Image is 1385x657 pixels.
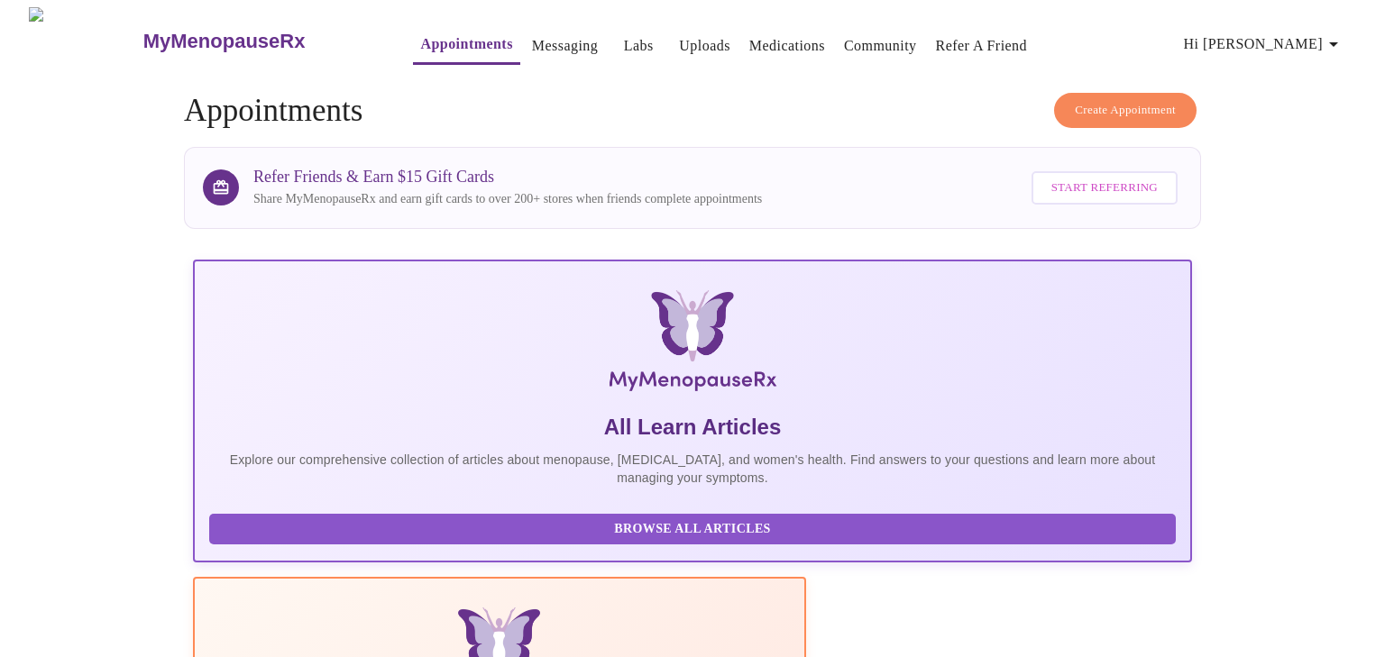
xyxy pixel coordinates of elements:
[742,28,832,64] button: Medications
[679,33,730,59] a: Uploads
[227,518,1158,541] span: Browse All Articles
[184,93,1201,129] h4: Appointments
[525,28,605,64] button: Messaging
[844,33,917,59] a: Community
[749,33,825,59] a: Medications
[209,520,1180,535] a: Browse All Articles
[532,33,598,59] a: Messaging
[209,514,1176,545] button: Browse All Articles
[209,451,1176,487] p: Explore our comprehensive collection of articles about menopause, [MEDICAL_DATA], and women's hea...
[359,290,1025,398] img: MyMenopauseRx Logo
[209,413,1176,442] h5: All Learn Articles
[1032,171,1178,205] button: Start Referring
[936,33,1028,59] a: Refer a Friend
[1054,93,1197,128] button: Create Appointment
[1177,26,1352,62] button: Hi [PERSON_NAME]
[141,10,377,73] a: MyMenopauseRx
[610,28,667,64] button: Labs
[624,33,654,59] a: Labs
[929,28,1035,64] button: Refer a Friend
[1184,32,1344,57] span: Hi [PERSON_NAME]
[413,26,519,65] button: Appointments
[837,28,924,64] button: Community
[1027,162,1182,214] a: Start Referring
[1075,100,1176,121] span: Create Appointment
[253,168,762,187] h3: Refer Friends & Earn $15 Gift Cards
[29,7,141,75] img: MyMenopauseRx Logo
[253,190,762,208] p: Share MyMenopauseRx and earn gift cards to over 200+ stores when friends complete appointments
[672,28,738,64] button: Uploads
[143,30,306,53] h3: MyMenopauseRx
[420,32,512,57] a: Appointments
[1051,178,1158,198] span: Start Referring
